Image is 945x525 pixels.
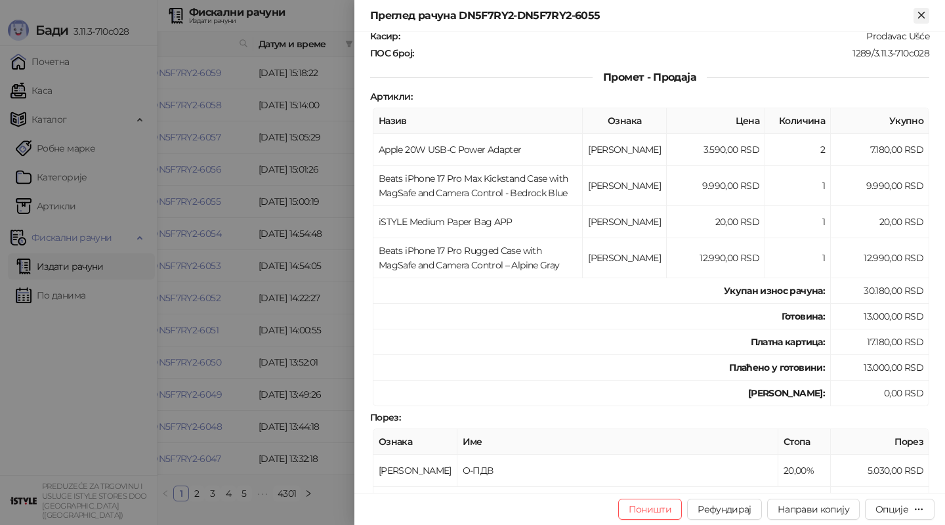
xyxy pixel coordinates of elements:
[373,238,583,278] td: Beats iPhone 17 Pro Rugged Case with MagSafe and Camera Control – Alpine Gray
[831,329,929,355] td: 17.180,00 RSD
[583,166,667,206] td: [PERSON_NAME]
[765,238,831,278] td: 1
[583,134,667,166] td: [PERSON_NAME]
[765,206,831,238] td: 1
[729,362,825,373] strong: Плаћено у готовини:
[765,166,831,206] td: 1
[831,134,929,166] td: 7.180,00 RSD
[667,134,765,166] td: 3.590,00 RSD
[667,108,765,134] th: Цена
[831,429,929,455] th: Порез
[667,166,765,206] td: 9.990,00 RSD
[667,238,765,278] td: 12.990,00 RSD
[875,503,908,515] div: Опције
[831,487,929,513] td: 5.030,00 RSD
[370,8,913,24] div: Преглед рачуна DN5F7RY2-DN5F7RY2-6055
[831,166,929,206] td: 9.990,00 RSD
[415,47,931,59] div: 1289/3.11.3-710c028
[831,108,929,134] th: Укупно
[831,238,929,278] td: 12.990,00 RSD
[748,387,825,399] strong: [PERSON_NAME]:
[618,499,682,520] button: Поништи
[724,285,825,297] strong: Укупан износ рачуна :
[831,455,929,487] td: 5.030,00 RSD
[370,91,412,102] strong: Артикли :
[370,30,400,42] strong: Касир :
[831,381,929,406] td: 0,00 RSD
[583,108,667,134] th: Ознака
[373,108,583,134] th: Назив
[373,166,583,206] td: Beats iPhone 17 Pro Max Kickstand Case with MagSafe and Camera Control - Bedrock Blue
[373,134,583,166] td: Apple 20W USB-C Power Adapter
[865,499,934,520] button: Опције
[593,71,707,83] span: Промет - Продаја
[373,206,583,238] td: iSTYLE Medium Paper Bag APP
[457,455,778,487] td: О-ПДВ
[373,455,457,487] td: [PERSON_NAME]
[370,411,400,423] strong: Порез :
[767,499,860,520] button: Направи копију
[373,429,457,455] th: Ознака
[667,206,765,238] td: 20,00 RSD
[778,503,849,515] span: Направи копију
[401,30,931,42] div: Prodavac Ušće
[831,206,929,238] td: 20,00 RSD
[913,8,929,24] button: Close
[457,429,778,455] th: Име
[751,336,825,348] strong: Платна картица :
[370,47,413,59] strong: ПОС број :
[583,238,667,278] td: [PERSON_NAME]
[765,134,831,166] td: 2
[831,304,929,329] td: 13.000,00 RSD
[831,355,929,381] td: 13.000,00 RSD
[765,108,831,134] th: Количина
[687,499,762,520] button: Рефундирај
[778,429,831,455] th: Стопа
[782,310,825,322] strong: Готовина :
[778,455,831,487] td: 20,00%
[583,206,667,238] td: [PERSON_NAME]
[831,278,929,304] td: 30.180,00 RSD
